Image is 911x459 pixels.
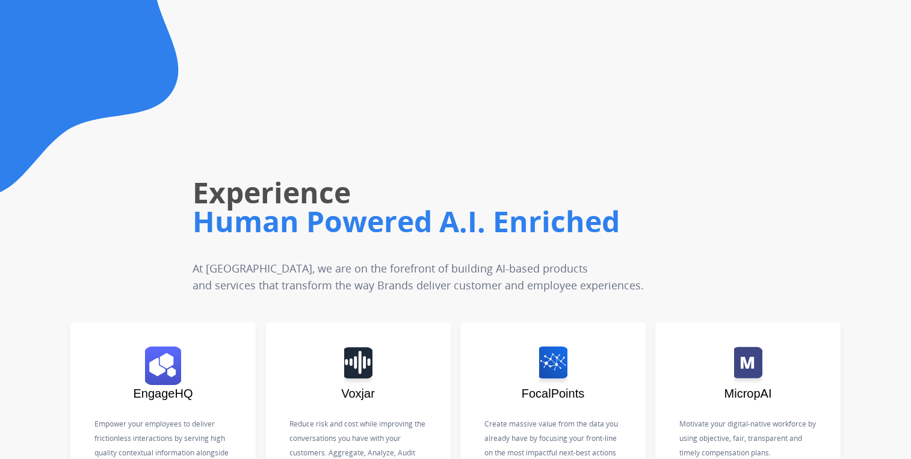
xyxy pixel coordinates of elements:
img: logo [539,347,567,385]
h1: Human Powered A.I. Enriched [193,202,652,241]
span: FocalPoints [522,387,585,400]
span: MicropAI [724,387,772,400]
span: EngageHQ [134,387,193,400]
p: At [GEOGRAPHIC_DATA], we are on the forefront of building AI-based products and services that tra... [193,260,652,294]
span: Voxjar [341,387,375,400]
img: logo [734,347,762,385]
img: logo [344,347,372,385]
h1: Experience [193,173,652,212]
img: logo [145,347,181,385]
